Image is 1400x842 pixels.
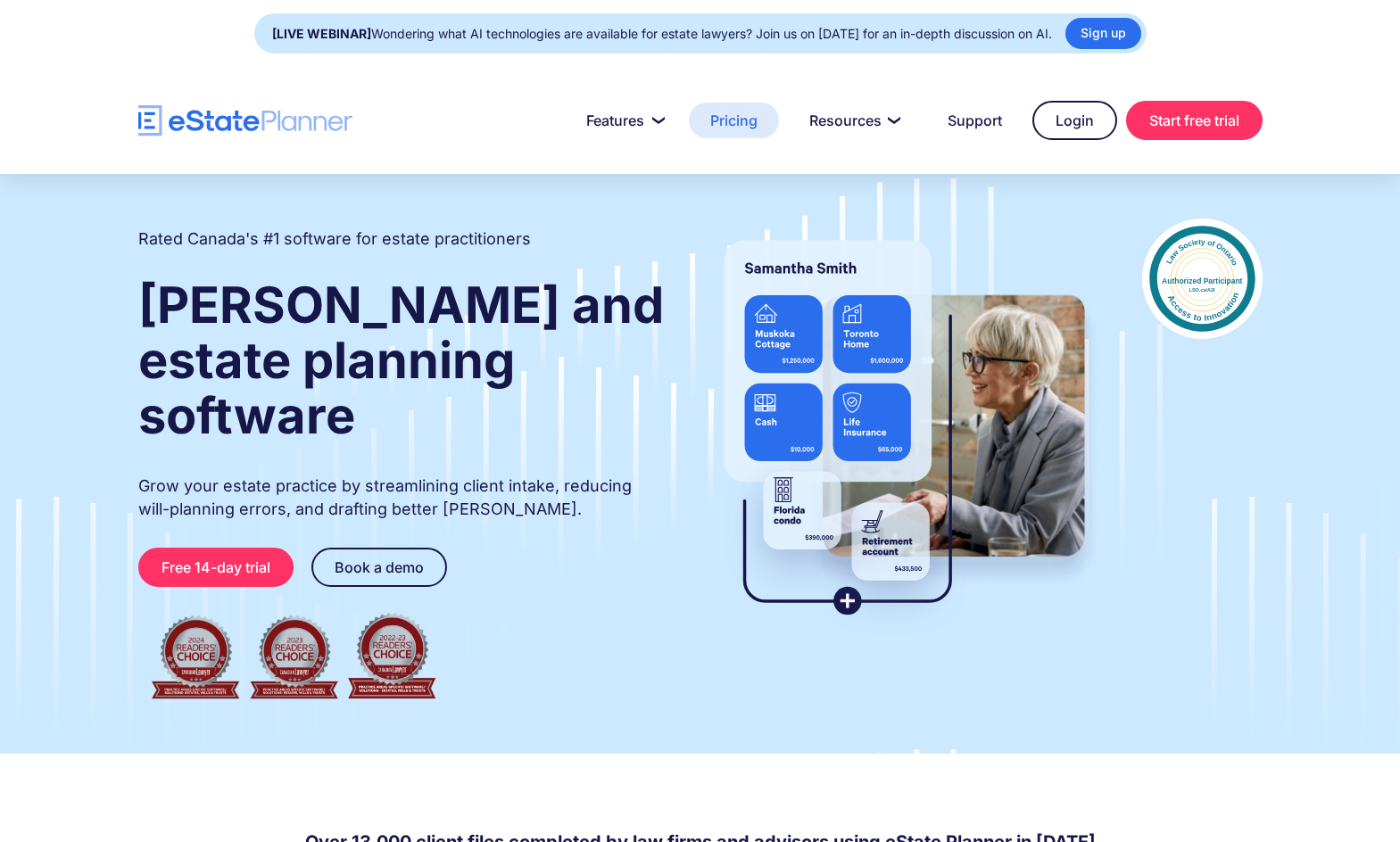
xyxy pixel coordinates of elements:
[272,26,371,41] strong: [LIVE WEBINAR]
[1065,18,1141,49] a: Sign up
[565,103,680,138] a: Features
[138,475,667,521] p: Grow your estate practice by streamlining client intake, reducing will-planning errors, and draft...
[138,548,294,587] a: Free 14-day trial
[788,103,917,138] a: Resources
[1032,101,1117,140] a: Login
[1126,101,1263,140] a: Start free trial
[689,103,779,138] a: Pricing
[272,21,1052,46] div: Wondering what AI technologies are available for estate lawyers? Join us on [DATE] for an in-dept...
[311,548,447,587] a: Book a demo
[702,219,1106,638] img: estate planner showing wills to their clients, using eState Planner, a leading estate planning so...
[138,227,531,251] h2: Rated Canada's #1 software for estate practitioners
[926,103,1023,138] a: Support
[138,275,664,446] strong: [PERSON_NAME] and estate planning software
[138,105,352,136] a: home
